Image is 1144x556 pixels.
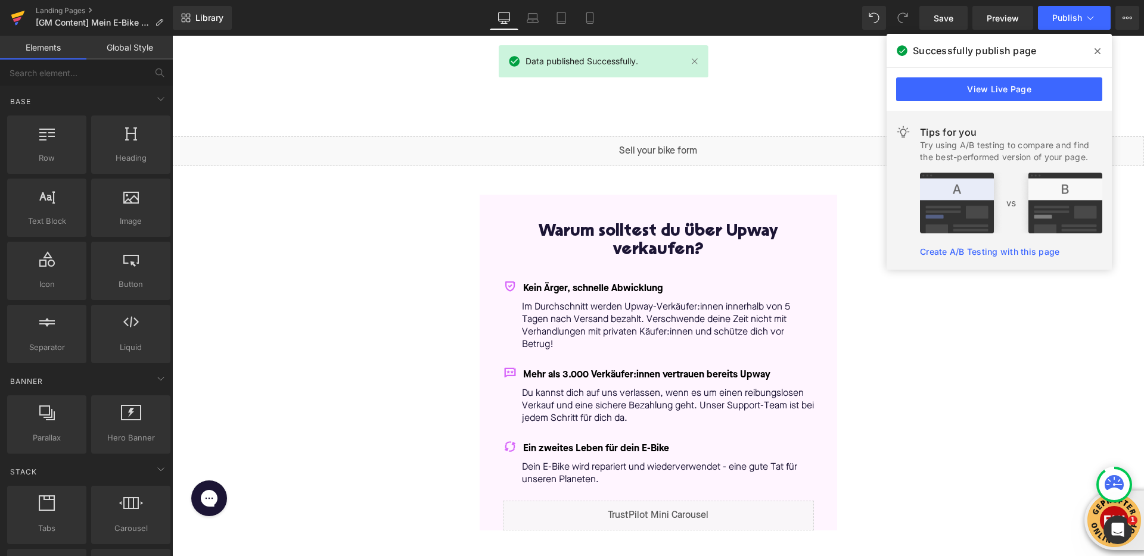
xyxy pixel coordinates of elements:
[920,125,1102,139] div: Tips for you
[95,522,167,535] span: Carousel
[11,341,83,354] span: Separator
[9,466,38,477] span: Stack
[920,173,1102,233] img: tip.png
[173,6,232,30] a: New Library
[987,12,1019,24] span: Preview
[11,522,83,535] span: Tabs
[490,6,518,30] a: Desktop
[350,352,642,389] p: Du kannst dich auf uns verlassen, wenn es um einen reibungslosen Verkauf und eine sichere Bezahlu...
[95,432,167,444] span: Hero Banner
[13,441,61,485] iframe: Gorgias live chat messenger
[351,408,497,418] span: Ein zweites Leben für dein E-Bike
[351,335,598,344] span: Mehr als 3.000 Verkäufer:innen vertrauen bereits Upway
[526,55,638,68] span: Data published Successfully.
[351,248,490,258] span: Kein Ärger, schnelle Abwicklung
[920,246,1059,257] a: Create A/B Testing with this page
[547,6,576,30] a: Tablet
[896,77,1102,101] a: View Live Page
[576,6,604,30] a: Mobile
[518,6,547,30] a: Laptop
[920,139,1102,163] div: Try using A/B testing to compare and find the best-performed version of your page.
[891,6,915,30] button: Redo
[1115,6,1139,30] button: More
[95,341,167,354] span: Liquid
[36,6,173,15] a: Landing Pages
[11,215,83,227] span: Text Block
[9,96,32,107] span: Base
[1052,13,1082,23] span: Publish
[913,43,1036,58] span: Successfully publish page
[972,6,1033,30] a: Preview
[11,152,83,164] span: Row
[86,36,173,60] a: Global Style
[934,12,953,24] span: Save
[350,265,642,316] p: Im Durchschnitt werden Upway-Verkäufer:innen innerhalb von 5 Tagen nach Versand bezahlt. Verschwe...
[195,13,223,23] span: Library
[9,376,44,387] span: Banner
[95,215,167,227] span: Image
[896,125,910,139] img: light.svg
[95,152,167,164] span: Heading
[1128,516,1137,525] span: 1
[1103,516,1132,544] iframe: Intercom live chat
[11,432,83,444] span: Parallax
[11,278,83,291] span: Icon
[350,426,642,451] p: Dein E-Bike wird repariert und wiederverwendet - eine gute Tat für unseren Planeten.
[36,18,150,27] span: [GM Content] Mein E-Bike verkaufen
[862,6,886,30] button: Undo
[331,188,642,224] h2: Warum solltest du über Upway verkaufen?
[1038,6,1111,30] button: Publish
[95,278,167,291] span: Button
